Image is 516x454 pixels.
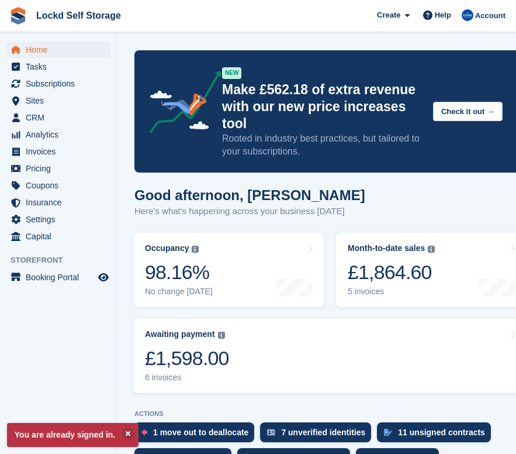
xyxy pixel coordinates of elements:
button: Check it out → [433,102,503,121]
span: Sites [26,92,96,109]
p: Make £562.18 of extra revenue with our new price increases tool [222,81,424,132]
div: 11 unsigned contracts [398,428,485,437]
div: 7 unverified identities [281,428,365,437]
a: menu [6,59,110,75]
span: Account [475,10,505,22]
a: menu [6,269,110,286]
img: icon-info-grey-7440780725fd019a000dd9b08b2336e03edf1995a4989e88bcd33f0948082b44.svg [428,246,435,253]
a: menu [6,194,110,211]
span: Invoices [26,143,96,160]
span: Insurance [26,194,96,211]
a: menu [6,160,110,177]
img: stora-icon-8386f47178a22dfd0bd8f6a31ec36ba5ce8667c1dd55bd0f319d3a0aa187defe.svg [9,7,27,25]
p: You are already signed in. [7,423,138,447]
span: Storefront [11,254,116,266]
div: 98.16% [145,260,213,284]
a: menu [6,109,110,126]
img: contract_signature_icon-13c848040528278c33f63329250d36e43548de30e8caae1d1a13099fd9432cc5.svg [384,429,392,436]
a: Occupancy 98.16% No change [DATE] [133,233,324,307]
div: NEW [222,67,241,79]
span: Pricing [26,160,96,177]
img: icon-info-grey-7440780725fd019a000dd9b08b2336e03edf1995a4989e88bcd33f0948082b44.svg [192,246,199,253]
a: 11 unsigned contracts [377,422,497,448]
a: menu [6,126,110,143]
div: 6 invoices [145,373,229,383]
a: Lockd Self Storage [32,6,126,25]
a: menu [6,211,110,228]
a: menu [6,143,110,160]
span: Analytics [26,126,96,143]
div: £1,598.00 [145,346,229,370]
a: menu [6,228,110,245]
div: No change [DATE] [145,287,213,297]
span: CRM [26,109,96,126]
a: menu [6,92,110,109]
div: Occupancy [145,243,189,253]
div: Awaiting payment [145,329,215,339]
a: Preview store [96,270,110,284]
span: Create [377,9,400,21]
h1: Good afternoon, [PERSON_NAME] [134,187,365,203]
img: move_outs_to_deallocate_icon-f764333ba52eb49d3ac5e1228854f67142a1ed5810a6f6cc68b1a99e826820c5.svg [141,429,147,436]
div: 5 invoices [348,287,435,297]
div: £1,864.60 [348,260,435,284]
div: 1 move out to deallocate [153,428,248,437]
span: Help [435,9,451,21]
span: Home [26,42,96,58]
span: Subscriptions [26,75,96,92]
span: Coupons [26,177,96,194]
a: menu [6,177,110,194]
p: Rooted in industry best practices, but tailored to your subscriptions. [222,132,424,158]
img: Jonny Bleach [462,9,473,21]
span: Booking Portal [26,269,96,286]
span: Settings [26,211,96,228]
a: menu [6,42,110,58]
img: verify_identity-adf6edd0f0f0b5bbfe63781bf79b02c33cf7c696d77639b501bdc392416b5a36.svg [267,429,275,436]
a: 1 move out to deallocate [134,422,260,448]
p: Here's what's happening across your business [DATE] [134,205,365,218]
img: price-adjustments-announcement-icon-8257ccfd72463d97f412b2fc003d46551f7dbcb40ab6d574587a9cd5c0d94... [140,71,221,137]
a: 7 unverified identities [260,422,377,448]
span: Tasks [26,59,96,75]
div: Month-to-date sales [348,243,425,253]
img: icon-info-grey-7440780725fd019a000dd9b08b2336e03edf1995a4989e88bcd33f0948082b44.svg [218,332,225,339]
a: menu [6,75,110,92]
span: Capital [26,228,96,245]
